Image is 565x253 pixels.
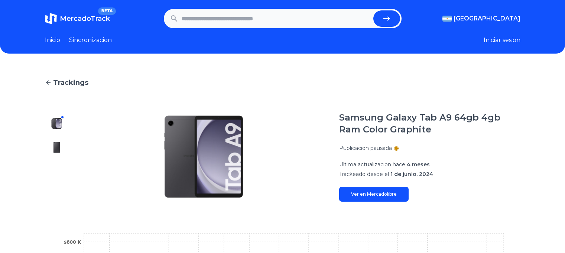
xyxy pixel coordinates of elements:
[45,36,60,45] a: Inicio
[339,161,405,168] span: Ultima actualizacion hace
[484,36,520,45] button: Iniciar sesion
[53,77,88,88] span: Trackings
[339,144,392,152] p: Publicacion pausada
[60,15,110,23] span: MercadoTrack
[339,171,389,177] span: Trackeado desde el
[51,118,63,129] img: Samsung Galaxy Tab A9 64gb 4gb Ram Color Graphite
[98,7,116,15] span: BETA
[45,13,57,25] img: MercadoTrack
[407,161,430,168] span: 4 meses
[84,112,324,202] img: Samsung Galaxy Tab A9 64gb 4gb Ram Color Graphite
[64,240,81,245] tspan: $800 K
[454,14,520,23] span: [GEOGRAPHIC_DATA]
[442,14,520,23] button: [GEOGRAPHIC_DATA]
[45,77,520,88] a: Trackings
[339,187,409,202] a: Ver en Mercadolibre
[390,171,433,177] span: 1 de junio, 2024
[442,16,452,22] img: Argentina
[69,36,112,45] a: Sincronizacion
[45,13,110,25] a: MercadoTrackBETA
[51,141,63,153] img: Samsung Galaxy Tab A9 64gb 4gb Ram Color Graphite
[339,112,520,135] h1: Samsung Galaxy Tab A9 64gb 4gb Ram Color Graphite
